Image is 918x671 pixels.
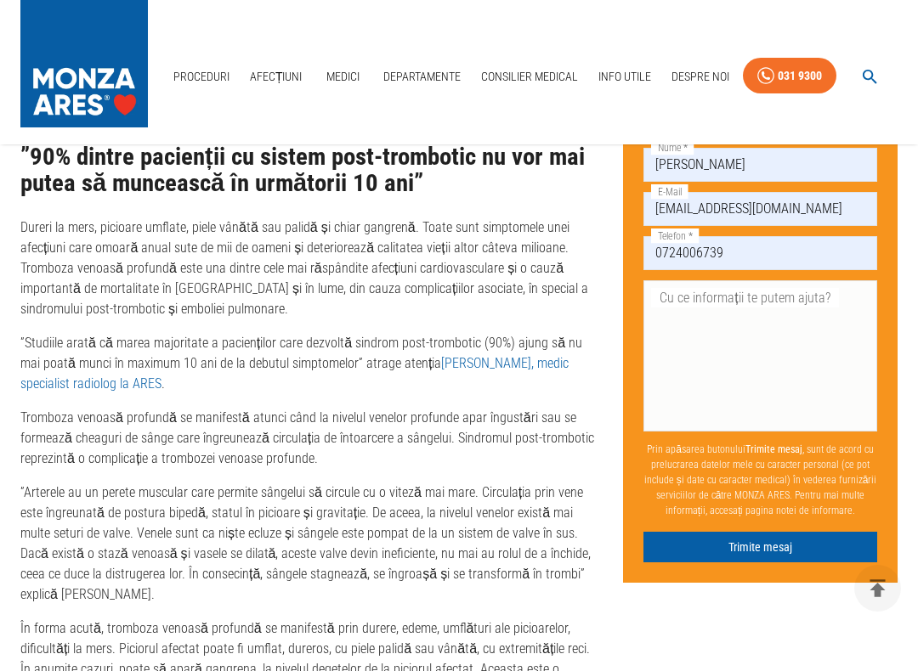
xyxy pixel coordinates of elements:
p: Prin apăsarea butonului , sunt de acord cu prelucrarea datelor mele cu caracter personal (ce pot ... [643,435,877,525]
p: ”Studiile arată că marea majoritate a pacienților care dezvoltă sindrom post-trombotic (90%) ajun... [20,333,596,394]
label: E-Mail [651,184,688,199]
a: Medici [315,59,370,94]
a: [PERSON_NAME], medic specialist radiolog la ARES [20,355,569,392]
a: 031 9300 [743,58,836,94]
button: Trimite mesaj [643,532,877,563]
div: 031 9300 [778,65,822,87]
a: Departamente [377,59,467,94]
b: Trimite mesaj [745,443,802,455]
p: Dureri la mers, picioare umflate, piele vânătă sau palidă și chiar gangrenă. Toate sunt simptomel... [20,217,596,319]
label: Telefon [651,228,699,243]
button: delete [854,565,901,612]
a: Afecțiuni [243,59,309,94]
a: Proceduri [167,59,236,94]
a: Info Utile [592,59,658,94]
h2: [PERSON_NAME], medic radiolog intervenționist la ARES: ”90% dintre pacienții cu sistem post-tromb... [20,116,596,197]
a: Consilier Medical [474,59,585,94]
p: ”Arterele au un perete muscular care permite sângelui să circule cu o viteză mai mare. Circulația... [20,482,596,605]
a: Despre Noi [665,59,736,94]
label: Nume [651,140,694,155]
p: Tromboza venoasă profundă se manifestă atunci când la nivelul venelor profunde apar îngustări sau... [20,408,596,469]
